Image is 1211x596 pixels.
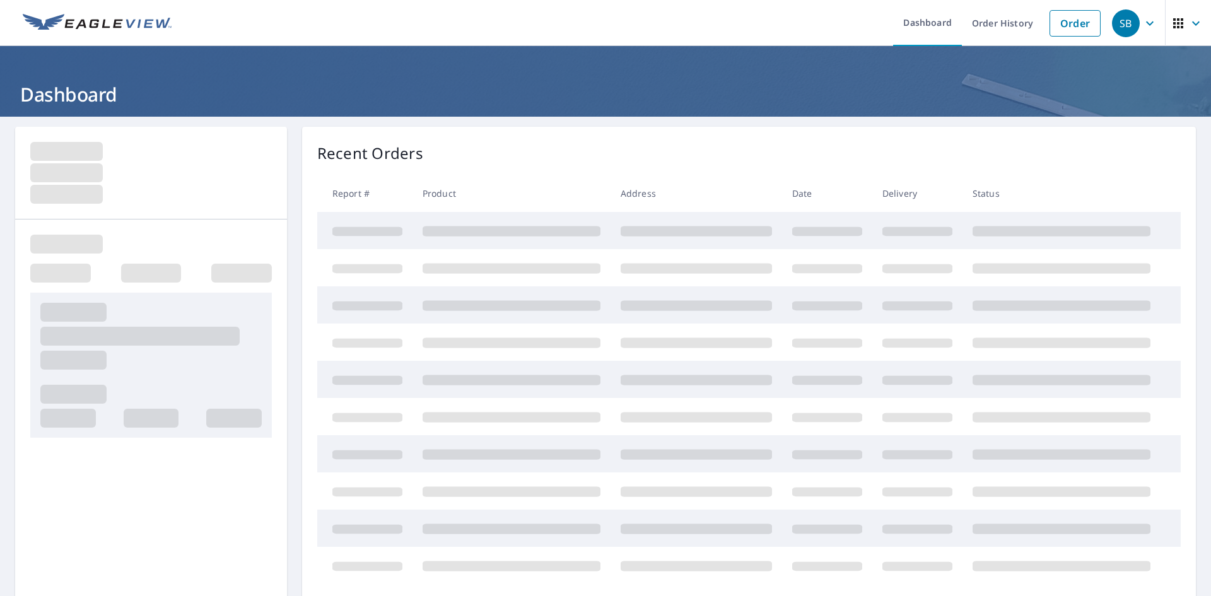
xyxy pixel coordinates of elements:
th: Address [611,175,782,212]
th: Date [782,175,872,212]
a: Order [1050,10,1101,37]
th: Status [962,175,1161,212]
img: EV Logo [23,14,172,33]
p: Recent Orders [317,142,423,165]
th: Delivery [872,175,962,212]
th: Report # [317,175,412,212]
th: Product [412,175,611,212]
div: SB [1112,9,1140,37]
h1: Dashboard [15,81,1196,107]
